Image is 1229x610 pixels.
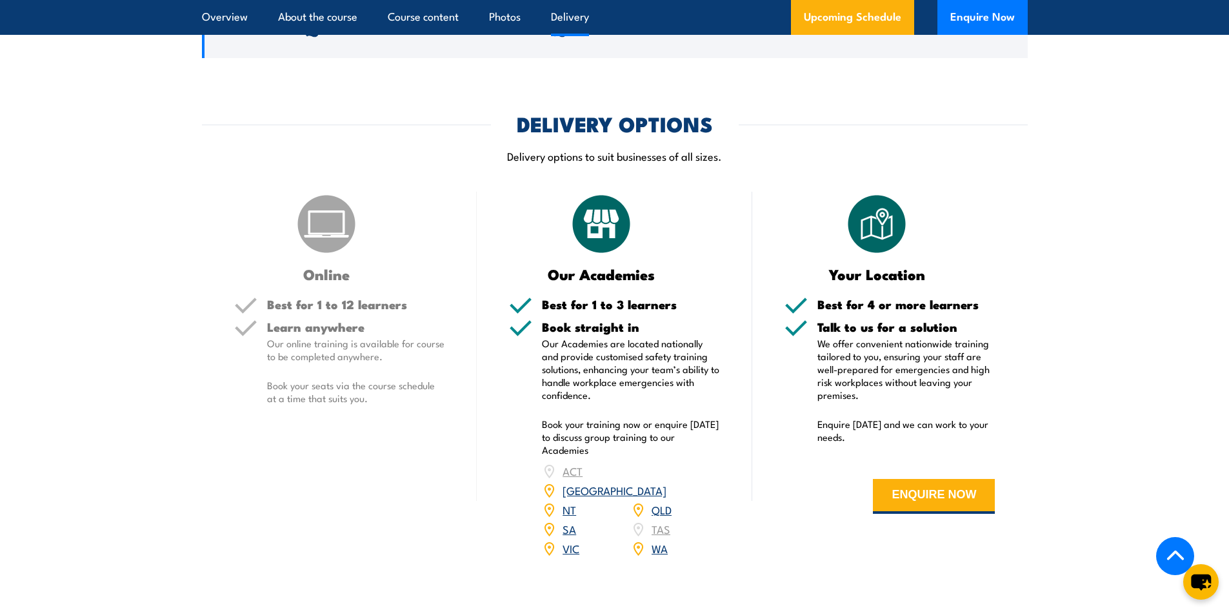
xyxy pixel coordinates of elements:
[817,298,995,310] h5: Best for 4 or more learners
[1183,564,1219,600] button: chat-button
[652,540,668,556] a: WA
[234,267,419,281] h3: Online
[542,418,720,456] p: Book your training now or enquire [DATE] to discuss group training to our Academies
[563,482,666,498] a: [GEOGRAPHIC_DATA]
[517,114,713,132] h2: DELIVERY OPTIONS
[784,267,970,281] h3: Your Location
[817,418,995,443] p: Enquire [DATE] and we can work to your needs.
[202,148,1028,163] p: Delivery options to suit businesses of all sizes.
[873,479,995,514] button: ENQUIRE NOW
[267,321,445,333] h5: Learn anywhere
[817,321,995,333] h5: Talk to us for a solution
[563,540,579,556] a: VIC
[267,337,445,363] p: Our online training is available for course to be completed anywhere.
[267,298,445,310] h5: Best for 1 to 12 learners
[267,379,445,405] p: Book your seats via the course schedule at a time that suits you.
[563,521,576,536] a: SA
[542,337,720,402] p: Our Academies are located nationally and provide customised safety training solutions, enhancing ...
[652,502,672,517] a: QLD
[509,267,694,281] h3: Our Academies
[817,337,995,402] p: We offer convenient nationwide training tailored to you, ensuring your staff are well-prepared fo...
[542,321,720,333] h5: Book straight in
[563,502,576,517] a: NT
[542,298,720,310] h5: Best for 1 to 3 learners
